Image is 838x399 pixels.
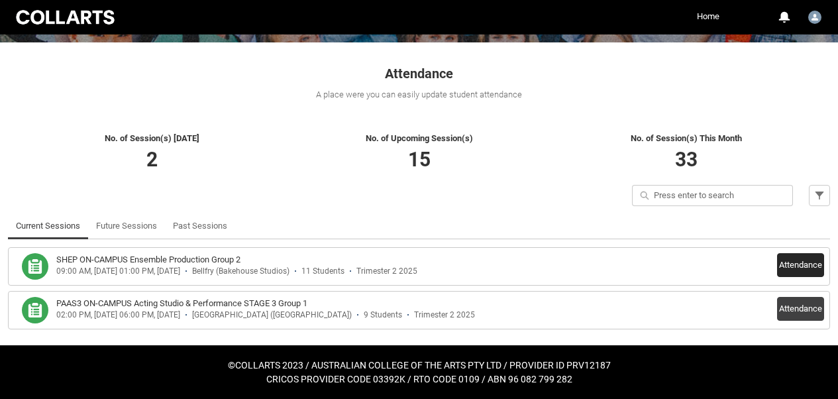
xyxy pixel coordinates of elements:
[632,185,793,206] input: Press enter to search
[675,148,698,171] span: 33
[88,213,165,239] li: Future Sessions
[809,185,830,206] button: Filter
[105,133,199,143] span: No. of Session(s) [DATE]
[805,5,825,27] button: User Profile Alexandra.Whitham
[56,297,307,310] h3: PAAS3 ON-CAMPUS Acting Studio & Performance STAGE 3 Group 1
[56,310,180,320] div: 02:00 PM, [DATE] 06:00 PM, [DATE]
[96,213,157,239] a: Future Sessions
[808,11,821,24] img: Alexandra.Whitham
[192,310,352,320] div: [GEOGRAPHIC_DATA] ([GEOGRAPHIC_DATA])
[631,133,742,143] span: No. of Session(s) This Month
[165,213,235,239] li: Past Sessions
[56,266,180,276] div: 09:00 AM, [DATE] 01:00 PM, [DATE]
[777,253,824,277] button: Attendance
[414,310,475,320] div: Trimester 2 2025
[356,266,417,276] div: Trimester 2 2025
[385,66,453,82] span: Attendance
[301,266,344,276] div: 11 Students
[364,310,402,320] div: 9 Students
[366,133,473,143] span: No. of Upcoming Session(s)
[777,297,824,321] button: Attendance
[56,253,240,266] h3: SHEP ON-CAMPUS Ensemble Production Group 2
[16,213,80,239] a: Current Sessions
[192,266,289,276] div: Bellfry (Bakehouse Studios)
[173,213,227,239] a: Past Sessions
[694,7,723,27] a: Home
[8,88,830,101] div: A place were you can easily update student attendance
[146,148,158,171] span: 2
[8,213,88,239] li: Current Sessions
[408,148,431,171] span: 15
